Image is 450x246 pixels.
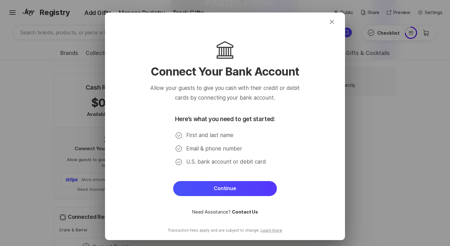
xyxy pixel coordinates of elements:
p: First and last name [186,130,233,140]
p: Transaction fees apply and are subject to change. [168,228,282,233]
a: Learn more [261,228,282,233]
button: Continue [173,181,277,196]
p: Email & phone number [186,144,242,154]
p: Allow your guests to give you cash with their credit or debit cards by connecting your bank account. [150,83,300,102]
p: Need Assistance? [192,209,231,216]
p: Connect Your Bank Account [151,65,299,78]
p: U.S. bank account or debit card [186,157,266,167]
a: Contact Us [232,209,258,216]
p: Here’s what you need to get started: [175,115,275,124]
